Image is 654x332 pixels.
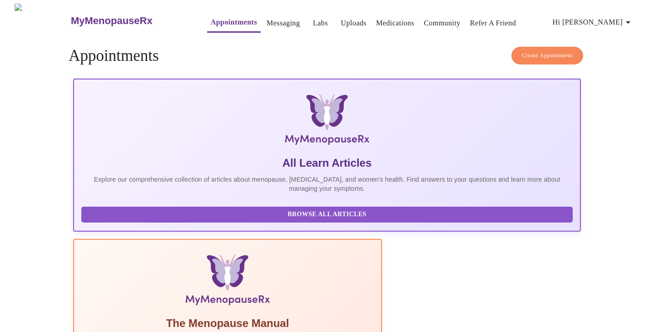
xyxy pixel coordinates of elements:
[306,14,335,32] button: Labs
[341,17,367,30] a: Uploads
[466,14,520,32] button: Refer a Friend
[263,14,303,32] button: Messaging
[420,14,464,32] button: Community
[511,47,583,64] button: Create Appointment
[81,316,374,331] h5: The Menopause Manual
[313,17,328,30] a: Labs
[15,4,69,38] img: MyMenopauseRx Logo
[158,94,496,149] img: MyMenopauseRx Logo
[522,50,573,61] span: Create Appointment
[549,13,637,31] button: Hi [PERSON_NAME]
[424,17,461,30] a: Community
[553,16,634,29] span: Hi [PERSON_NAME]
[81,207,573,223] button: Browse All Articles
[267,17,300,30] a: Messaging
[128,254,327,309] img: Menopause Manual
[69,47,585,65] h4: Appointments
[90,209,564,220] span: Browse All Articles
[71,15,153,27] h3: MyMenopauseRx
[372,14,418,32] button: Medications
[470,17,516,30] a: Refer a Friend
[337,14,371,32] button: Uploads
[81,175,573,193] p: Explore our comprehensive collection of articles about menopause, [MEDICAL_DATA], and women's hea...
[376,17,414,30] a: Medications
[81,210,575,218] a: Browse All Articles
[211,16,257,29] a: Appointments
[207,13,261,33] button: Appointments
[69,5,188,37] a: MyMenopauseRx
[81,156,573,170] h5: All Learn Articles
